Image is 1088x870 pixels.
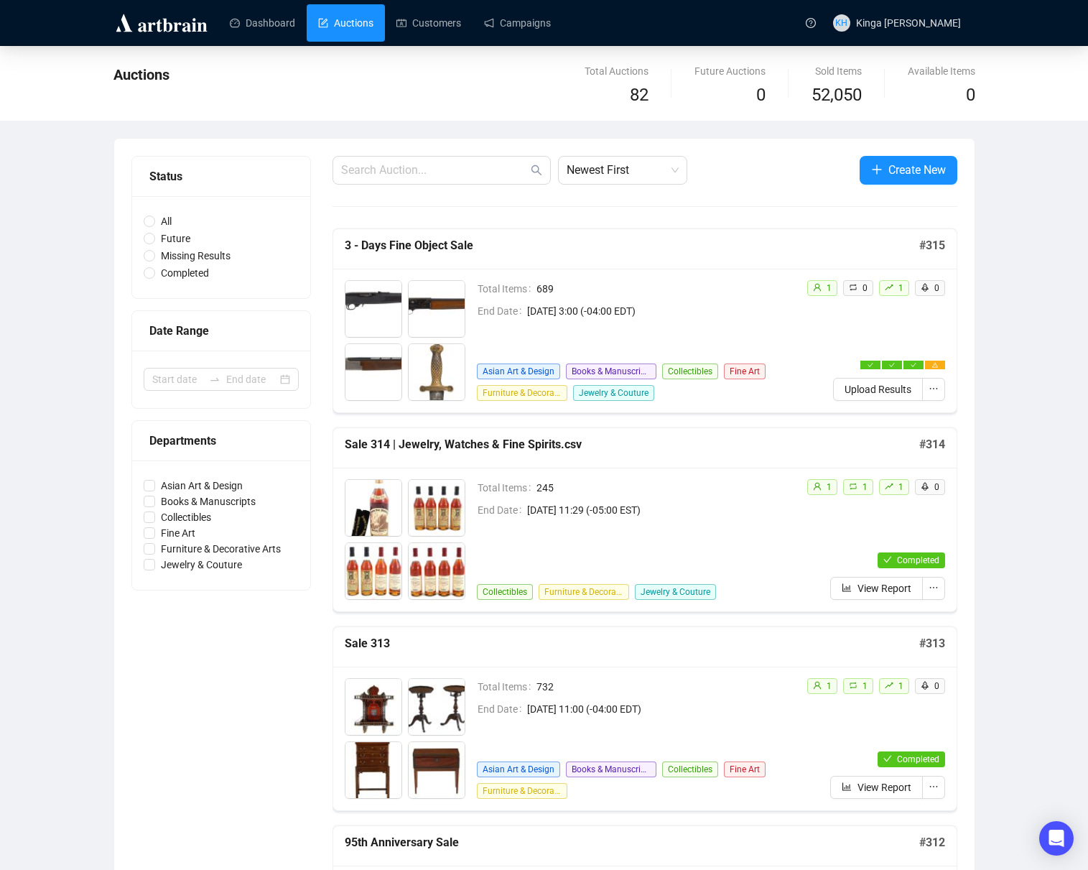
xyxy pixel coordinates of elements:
span: [DATE] 11:00 (-04:00 EDT) [527,701,795,717]
img: 2_1.jpg [409,679,465,735]
h5: Sale 313 [345,635,919,652]
span: KH [835,16,847,30]
span: rocket [921,482,929,491]
span: 689 [536,281,795,297]
input: End date [226,371,277,387]
span: View Report [857,779,911,795]
span: retweet [849,681,857,690]
span: Jewelry & Couture [155,557,248,573]
span: View Report [857,580,911,596]
span: Auctions [113,66,169,83]
span: End Date [478,303,527,319]
span: Furniture & Decorative Arts [155,541,287,557]
span: check [889,362,895,368]
span: End Date [478,701,527,717]
button: View Report [830,776,923,799]
span: 1 [863,681,868,691]
span: ellipsis [929,384,939,394]
a: Auctions [318,4,373,42]
span: ellipsis [929,782,939,792]
span: Fine Art [724,762,766,777]
button: Upload Results [833,378,923,401]
button: Create New [860,156,957,185]
span: Fine Art [724,364,766,379]
span: 1 [898,482,903,492]
span: check [883,555,892,564]
h5: # 312 [919,834,945,851]
span: Furniture & Decorative Arts [477,783,567,799]
button: View Report [830,577,923,600]
span: rocket [921,681,929,690]
h5: Sale 314 | Jewelry, Watches & Fine Spirits.csv [345,436,919,453]
h5: # 315 [919,237,945,254]
span: 1 [827,482,832,492]
span: Collectibles [662,762,718,777]
span: 732 [536,679,795,695]
span: Asian Art & Design [477,364,560,379]
span: Total Items [478,281,536,297]
span: ellipsis [929,583,939,593]
img: 4_1.jpg [409,344,465,400]
span: user [813,283,822,292]
span: Collectibles [155,509,217,525]
span: Fine Art [155,525,201,541]
span: bar-chart [842,583,852,593]
div: Total Auctions [585,63,648,79]
span: Upload Results [845,381,911,397]
img: 1_1.jpg [345,281,401,337]
span: 1 [827,283,832,293]
img: 2_1.jpg [409,281,465,337]
a: Dashboard [230,4,295,42]
span: rise [885,681,893,690]
span: warning [932,362,938,368]
span: swap-right [209,374,220,385]
span: [DATE] 3:00 (-04:00 EDT) [527,303,795,319]
span: Books & Manuscripts [155,494,261,509]
span: 0 [756,85,766,105]
span: End Date [478,502,527,518]
img: 1_1.jpg [345,679,401,735]
div: Open Intercom Messenger [1039,821,1074,856]
span: [DATE] 11:29 (-05:00 EST) [527,502,795,518]
span: 0 [934,283,939,293]
span: Kinga [PERSON_NAME] [856,17,961,29]
a: Campaigns [484,4,551,42]
span: check [911,362,916,368]
span: check [883,754,892,763]
span: Jewelry & Couture [573,385,654,401]
span: Future [155,231,196,246]
h5: # 313 [919,635,945,652]
input: Search Auction... [341,162,528,179]
span: check [868,362,873,368]
span: 0 [966,85,975,105]
img: 2.JPG [409,480,465,536]
div: Available Items [908,63,975,79]
span: Total Items [478,480,536,496]
img: 3_1.jpg [345,344,401,400]
span: Asian Art & Design [155,478,248,494]
span: rocket [921,283,929,292]
span: search [531,165,542,176]
img: logo [113,11,210,34]
span: 245 [536,480,795,496]
span: Newest First [567,157,679,184]
span: 82 [630,85,648,105]
span: user [813,482,822,491]
span: bar-chart [842,782,852,792]
a: Sale 314 | Jewelry, Watches & Fine Spirits.csv#314Total Items245End Date[DATE] 11:29 (-05:00 EST)... [333,427,957,612]
span: Collectibles [477,584,533,600]
span: Collectibles [662,364,718,379]
img: 3.JPG [345,543,401,599]
span: Total Items [478,679,536,695]
span: rise [885,482,893,491]
span: 0 [934,482,939,492]
span: 0 [863,283,868,293]
span: retweet [849,283,857,292]
span: 1 [863,482,868,492]
span: retweet [849,482,857,491]
span: Jewelry & Couture [635,584,716,600]
span: 1 [898,283,903,293]
div: Status [149,167,293,185]
div: Date Range [149,322,293,340]
span: All [155,213,177,229]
